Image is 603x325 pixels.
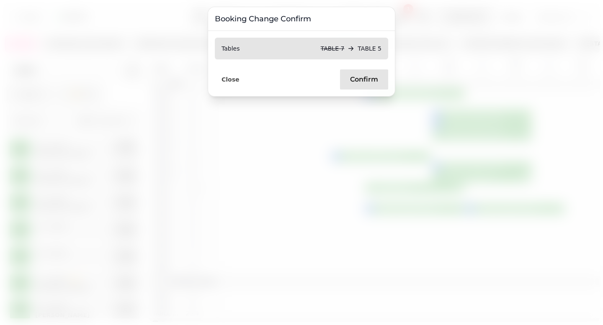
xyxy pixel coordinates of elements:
[321,44,345,53] p: TABLE 7
[340,69,388,90] button: Confirm
[350,76,378,83] span: Confirm
[215,74,246,85] button: Close
[215,14,388,24] h3: Booking Change Confirm
[222,77,240,82] span: Close
[358,44,381,53] p: TABLE 5
[222,44,240,53] p: Tables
